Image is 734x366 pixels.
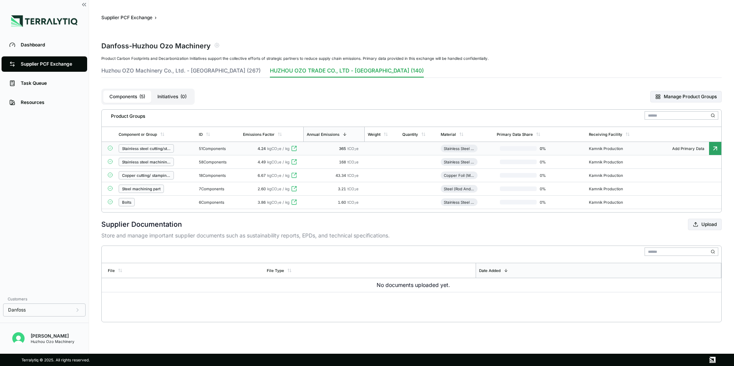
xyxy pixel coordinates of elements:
[354,201,356,205] sub: 2
[8,307,26,313] span: Danfoss
[267,186,289,191] span: kgCO e / kg
[589,146,626,151] div: Kamnik Production
[11,15,78,27] img: Logo
[31,339,74,344] div: Huzhou Ozo Machinery
[199,200,237,204] div: 6 Components
[668,146,709,151] span: Add Primary Data
[101,67,261,77] button: Huzhou OZO Machinery Co., Ltd. - [GEOGRAPHIC_DATA] (267)
[444,200,474,204] div: Stainless Steel (Rod)
[243,132,274,137] div: Emissions Factor
[444,173,474,178] div: Copper Foil (Machined)
[155,15,157,21] span: ›
[103,91,151,103] button: Components(5)
[688,219,722,230] button: Upload
[139,94,145,100] span: ( 5 )
[537,186,561,191] span: 0 %
[347,160,359,164] span: tCO e
[402,132,418,137] div: Quantity
[3,294,86,303] div: Customers
[444,186,474,191] div: Steel (Rod And Bar)
[122,173,170,178] div: Copper cutting/ stamping part
[101,219,182,230] h2: Supplier Documentation
[338,186,347,191] span: 3.21
[267,173,289,178] span: kgCO e / kg
[105,110,145,119] div: Product Groups
[589,132,622,137] div: Receiving Facility
[589,160,626,164] div: Kamnik Production
[339,146,347,151] span: 365
[354,188,356,191] sub: 2
[537,200,561,204] span: 0 %
[354,175,356,178] sub: 2
[101,15,152,21] button: Supplier PCF Exchange
[277,175,279,178] sub: 2
[277,201,279,205] sub: 2
[307,132,339,137] div: Annual Emissions
[101,40,211,51] div: Danfoss - Huzhou Ozo Machinery
[537,173,561,178] span: 0 %
[21,61,79,67] div: Supplier PCF Exchange
[258,160,266,164] span: 4.49
[347,186,359,191] span: tCO e
[589,200,626,204] div: Kamnik Production
[122,186,160,191] div: Steel machining part
[199,186,237,191] div: 7 Components
[537,160,561,164] span: 0 %
[339,160,347,164] span: 168
[258,200,266,204] span: 3.86
[108,268,115,273] div: File
[122,200,131,204] div: Bolts
[650,91,722,102] button: Manage Product Groups
[258,146,266,151] span: 4.24
[444,160,474,164] div: Stainless Steel (Tube)
[267,146,289,151] span: kgCO e / kg
[199,160,237,164] div: 58 Components
[444,146,474,151] div: Stainless Steel (Sheet, Cold-Rolled)
[267,160,289,164] span: kgCO e / kg
[277,161,279,165] sub: 2
[9,329,28,348] button: Open user button
[21,80,79,86] div: Task Queue
[347,200,359,204] span: tCO e
[338,200,347,204] span: 1.60
[12,332,25,345] img: Kevan Liao
[277,188,279,191] sub: 2
[267,268,284,273] div: File Type
[199,146,237,151] div: 51 Components
[537,146,561,151] span: 0 %
[354,161,356,165] sub: 2
[122,160,170,164] div: Stainless steel machining part
[589,186,626,191] div: Kamnik Production
[119,132,157,137] div: Component or Group
[441,132,456,137] div: Material
[336,173,347,178] span: 43.34
[277,148,279,151] sub: 2
[347,146,359,151] span: tCO e
[101,232,722,239] p: Store and manage important supplier documents such as sustainability reports, EPDs, and technical...
[354,148,356,151] sub: 2
[21,42,79,48] div: Dashboard
[102,278,721,292] td: No documents uploaded yet.
[199,173,237,178] div: 18 Components
[497,132,533,137] div: Primary Data Share
[122,146,170,151] div: Stainless steel cutting/stamping part
[21,99,79,106] div: Resources
[258,173,266,178] span: 6.67
[589,173,626,178] div: Kamnik Production
[479,268,501,273] div: Date Added
[267,200,289,204] span: kgCO e / kg
[31,333,74,339] div: [PERSON_NAME]
[347,173,359,178] span: tCO e
[180,94,187,100] span: ( 0 )
[199,132,203,137] div: ID
[270,67,424,77] button: HUZHOU OZO TRADE CO., LTD - [GEOGRAPHIC_DATA] (140)
[368,132,380,137] div: Weight
[151,91,193,103] button: Initiatives(0)
[101,56,722,61] div: Product Carbon Footprints and Decarbonization Initiatives support the collective efforts of strat...
[258,186,266,191] span: 2.60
